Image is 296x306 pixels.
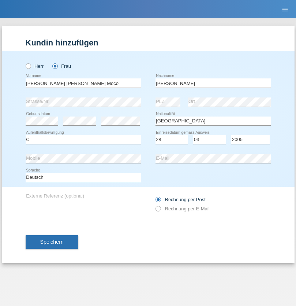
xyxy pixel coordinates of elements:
label: Rechnung per E-Mail [156,206,210,211]
input: Frau [52,63,57,68]
a: menu [278,7,292,11]
label: Rechnung per Post [156,197,206,202]
span: Speichern [40,239,64,245]
input: Rechnung per E-Mail [156,206,160,215]
input: Herr [26,63,30,68]
input: Rechnung per Post [156,197,160,206]
h1: Kundin hinzufügen [26,38,271,47]
label: Frau [52,63,71,69]
i: menu [281,6,289,13]
button: Speichern [26,235,78,249]
label: Herr [26,63,44,69]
